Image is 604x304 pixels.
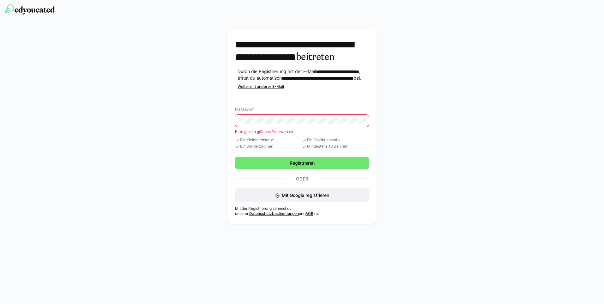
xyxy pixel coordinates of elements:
button: Registrieren [235,157,369,169]
span: Registrieren [289,160,316,166]
button: Mit Google registrieren [235,188,369,202]
h3: beitreten [235,38,369,63]
span: Mindestens 10 Zeichen [302,144,369,149]
span: Mit Google registrieren [282,192,329,198]
img: edyoucated [5,4,55,15]
span: Ein Kleinbuchstabe [235,138,302,143]
a: Datenschutzbestimmungen [249,211,299,216]
a: AGB [305,211,313,216]
span: Ein Sonderzeichen [235,144,302,149]
span: Passwort [235,107,254,112]
p: Mit der Registrierung stimmst du unseren und zu. [235,206,369,216]
div: Weiter mit anderer E-Mail [238,84,369,89]
span: Ein Großbuchstabe [302,138,369,143]
span: Bitte gib ein gültiges Passwort ein [235,129,294,134]
p: Durch die Registrierung mit der E-Mail , trittst du automatisch bei. [238,68,369,82]
p: Oder [285,174,319,183]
